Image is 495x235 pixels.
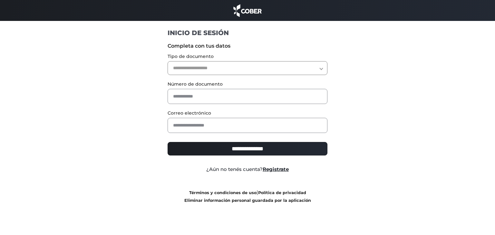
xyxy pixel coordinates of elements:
h1: INICIO DE SESIÓN [168,29,328,37]
a: Términos y condiciones de uso [189,190,257,195]
div: | [163,189,333,204]
label: Tipo de documento [168,53,328,60]
a: Política de privacidad [258,190,306,195]
a: Registrate [263,166,289,172]
a: Eliminar información personal guardada por la aplicación [184,198,311,203]
div: ¿Aún no tenés cuenta? [163,166,333,173]
label: Número de documento [168,81,328,88]
label: Completa con tus datos [168,42,328,50]
img: cober_marca.png [232,3,263,18]
label: Correo electrónico [168,110,328,117]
